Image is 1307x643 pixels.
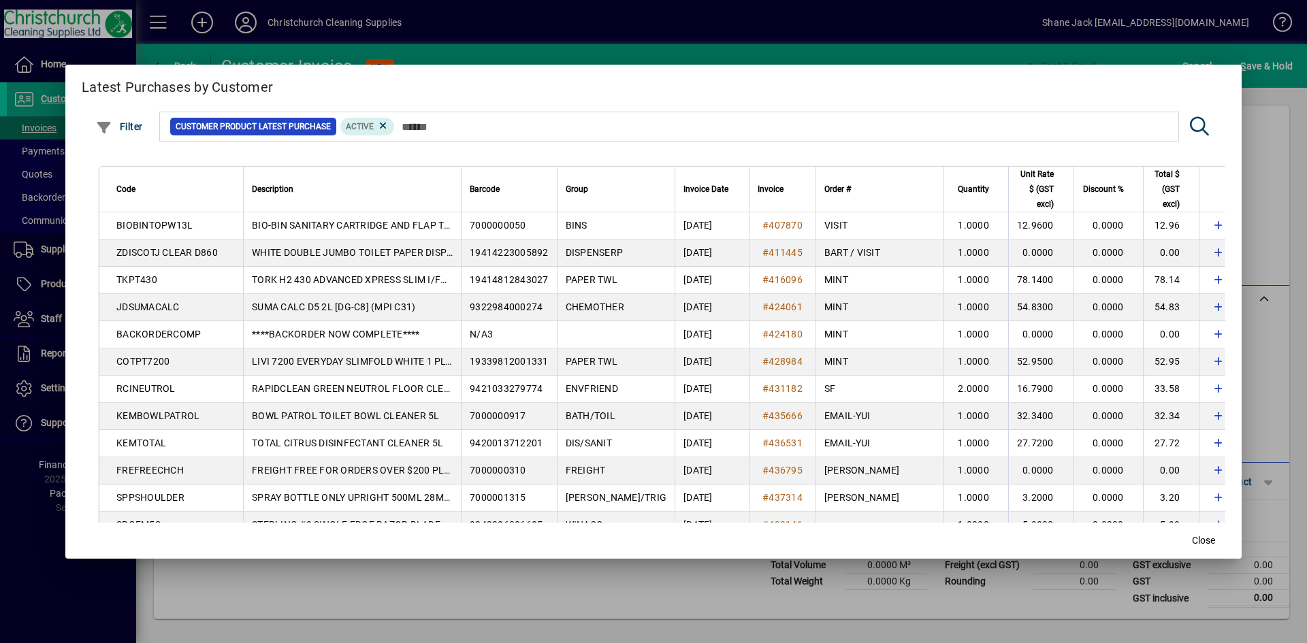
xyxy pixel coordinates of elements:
span: # [762,247,769,258]
span: Discount % [1083,182,1124,197]
span: Barcode [470,182,500,197]
a: #424061 [758,299,807,314]
a: #428984 [758,354,807,369]
span: 9342386006605 [470,519,543,530]
span: Quantity [958,182,989,197]
span: BIOBINTOPW13L [116,220,193,231]
span: # [762,519,769,530]
span: Group [566,182,588,197]
td: 0.0000 [1073,321,1143,348]
td: [DATE] [675,403,749,430]
td: 0.00 [1143,240,1199,267]
button: Filter [93,114,146,139]
span: Filter [96,121,143,132]
td: 54.8300 [1008,294,1073,321]
span: WHITE DOUBLE JUMBO TOILET PAPER DISPENSER FOL - D860 (TR:1100) [252,247,574,258]
td: 27.72 [1143,430,1199,457]
span: Invoice [758,182,784,197]
span: Unit Rate $ (GST excl) [1017,167,1054,212]
span: BACKORDERCOMP [116,329,201,340]
td: 33.58 [1143,376,1199,403]
span: 9322984000274 [470,301,543,312]
td: 0.0000 [1008,240,1073,267]
span: Order # [824,182,851,197]
td: 54.83 [1143,294,1199,321]
span: WINACC [566,519,603,530]
td: 32.34 [1143,403,1199,430]
td: 1.0000 [943,348,1008,376]
td: 0.0000 [1073,403,1143,430]
td: 1.0000 [943,267,1008,294]
td: 27.7200 [1008,430,1073,457]
span: 19414812843027 [470,274,549,285]
td: EMAIL-YUI [816,430,943,457]
div: Quantity [952,182,1001,197]
div: Unit Rate $ (GST excl) [1017,167,1066,212]
td: [DATE] [675,484,749,512]
td: 0.00 [1143,321,1199,348]
td: . [816,512,943,539]
div: Total $ (GST excl) [1152,167,1193,212]
td: 3.2000 [1008,484,1073,512]
span: # [762,465,769,476]
span: 416096 [769,274,803,285]
a: #437314 [758,490,807,505]
span: SBGEM5S [116,519,161,530]
span: COTPT7200 [116,356,170,367]
span: Total $ (GST excl) [1152,167,1180,212]
td: VISIT [816,212,943,240]
span: # [762,301,769,312]
td: [DATE] [675,294,749,321]
span: CHEMOTHER [566,301,624,312]
span: FREIGHT FREE FOR ORDERS OVER $200 PLUS GST IN THE [GEOGRAPHIC_DATA] AREA [252,465,632,476]
span: 9421033279774 [470,383,543,394]
td: 0.0000 [1073,267,1143,294]
td: [PERSON_NAME] [816,457,943,484]
span: JDSUMACALC [116,301,180,312]
td: SF [816,376,943,403]
span: RCINEUTROL [116,383,176,394]
span: DIS/SANIT [566,438,612,448]
td: 78.14 [1143,267,1199,294]
mat-chip: Product Activation Status: Active [340,118,395,135]
td: 32.3400 [1008,403,1073,430]
td: [DATE] [675,240,749,267]
span: Invoice Date [683,182,728,197]
td: 1.0000 [943,240,1008,267]
span: 7000000310 [470,465,526,476]
span: # [762,438,769,448]
td: 1.0000 [943,512,1008,539]
span: RAPIDCLEAN GREEN NEUTROL FLOOR CLEANER 5L [252,383,482,394]
span: BINS [566,220,587,231]
a: #436795 [758,463,807,478]
span: 19414223005892 [470,247,549,258]
div: Description [252,182,453,197]
div: Code [116,182,235,197]
span: 411445 [769,247,803,258]
td: MINT [816,267,943,294]
span: 435666 [769,410,803,421]
span: [PERSON_NAME]/TRIG [566,492,667,503]
td: 5.9800 [1008,512,1073,539]
span: Customer Product Latest Purchase [176,120,331,133]
span: 436531 [769,438,803,448]
td: 0.0000 [1073,348,1143,376]
td: 2.0000 [943,376,1008,403]
span: DISPENSERP [566,247,624,258]
span: STERLING #9 SINGLE EDGE RAZOR BLADE 5S [252,519,454,530]
td: 1.0000 [943,430,1008,457]
td: 0.0000 [1073,457,1143,484]
td: EMAIL-YUI [816,403,943,430]
td: [DATE] [675,267,749,294]
div: Invoice [758,182,807,197]
span: # [762,410,769,421]
span: # [762,356,769,367]
span: KEMTOTAL [116,438,166,448]
span: SPRAY BOTTLE ONLY UPRIGHT 500ML 28MM/400 [252,492,473,503]
span: 428984 [769,356,803,367]
span: # [762,383,769,394]
div: Barcode [470,182,549,197]
td: [DATE] [675,348,749,376]
div: Invoice Date [683,182,741,197]
td: 0.0000 [1073,430,1143,457]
